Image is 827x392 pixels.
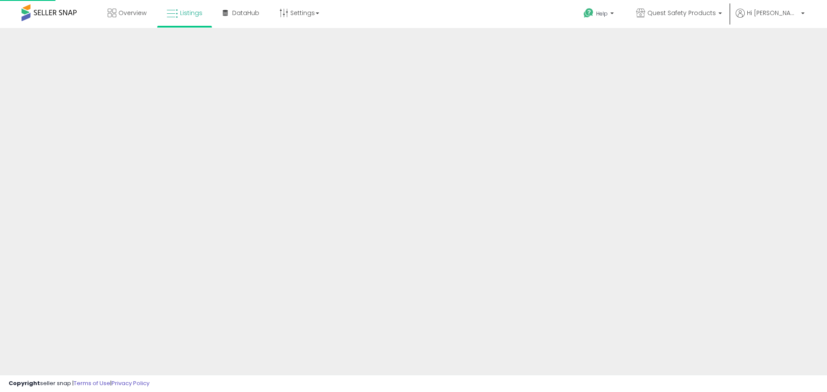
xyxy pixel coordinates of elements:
[596,10,608,17] span: Help
[180,9,202,17] span: Listings
[232,9,259,17] span: DataHub
[736,9,805,28] a: Hi [PERSON_NAME]
[583,8,594,19] i: Get Help
[118,9,146,17] span: Overview
[9,380,149,388] div: seller snap | |
[747,9,799,17] span: Hi [PERSON_NAME]
[112,379,149,387] a: Privacy Policy
[74,379,110,387] a: Terms of Use
[647,9,716,17] span: Quest Safety Products
[9,379,40,387] strong: Copyright
[577,1,622,28] a: Help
